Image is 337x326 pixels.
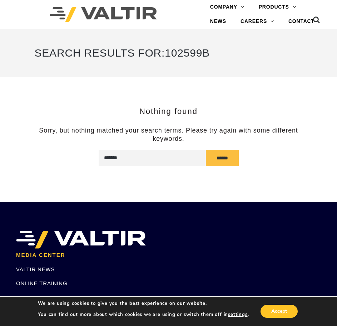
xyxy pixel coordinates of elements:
h3: Nothing found [35,107,303,116]
p: Sorry, but nothing matched your search terms. Please try again with some different keywords. [35,126,303,143]
p: We are using cookies to give you the best experience on our website. [38,300,249,307]
a: CONTACT [281,14,322,29]
a: ONLINE TRAINING [16,280,67,286]
img: VALTIR [16,231,146,249]
a: NEWS [203,14,233,29]
button: settings [228,311,247,318]
button: Accept [261,305,298,318]
h2: MEDIA CENTER [16,252,321,258]
h1: Search Results for: [35,40,303,66]
span: 102599B [165,47,210,59]
a: VALTIR NEWS [16,266,55,272]
p: You can find out more about which cookies we are using or switch them off in . [38,311,249,318]
a: CAREERS [233,14,281,29]
img: Valtir [50,7,157,22]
